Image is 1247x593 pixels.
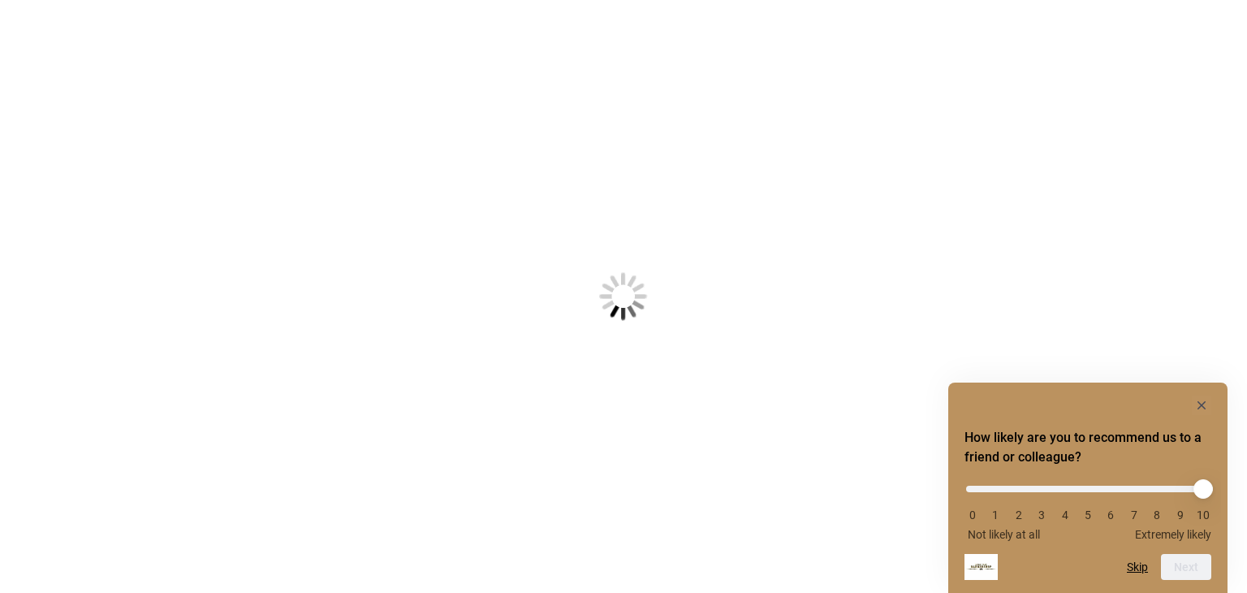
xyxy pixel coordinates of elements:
div: How likely are you to recommend us to a friend or colleague? Select an option from 0 to 10, with ... [964,474,1211,541]
button: Skip [1127,561,1148,574]
li: 7 [1126,509,1142,522]
li: 9 [1172,509,1189,522]
li: 5 [1080,509,1096,522]
li: 2 [1011,509,1027,522]
li: 3 [1033,509,1050,522]
button: Hide survey [1192,396,1211,415]
img: Loading [520,193,727,400]
li: 6 [1102,509,1119,522]
span: Not likely at all [968,528,1040,541]
div: How likely are you to recommend us to a friend or colleague? Select an option from 0 to 10, with ... [964,396,1211,580]
li: 1 [987,509,1003,522]
h2: How likely are you to recommend us to a friend or colleague? Select an option from 0 to 10, with ... [964,428,1211,467]
button: Next question [1161,554,1211,580]
span: Extremely likely [1135,528,1211,541]
li: 8 [1149,509,1165,522]
li: 10 [1195,509,1211,522]
li: 0 [964,509,981,522]
li: 4 [1057,509,1073,522]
